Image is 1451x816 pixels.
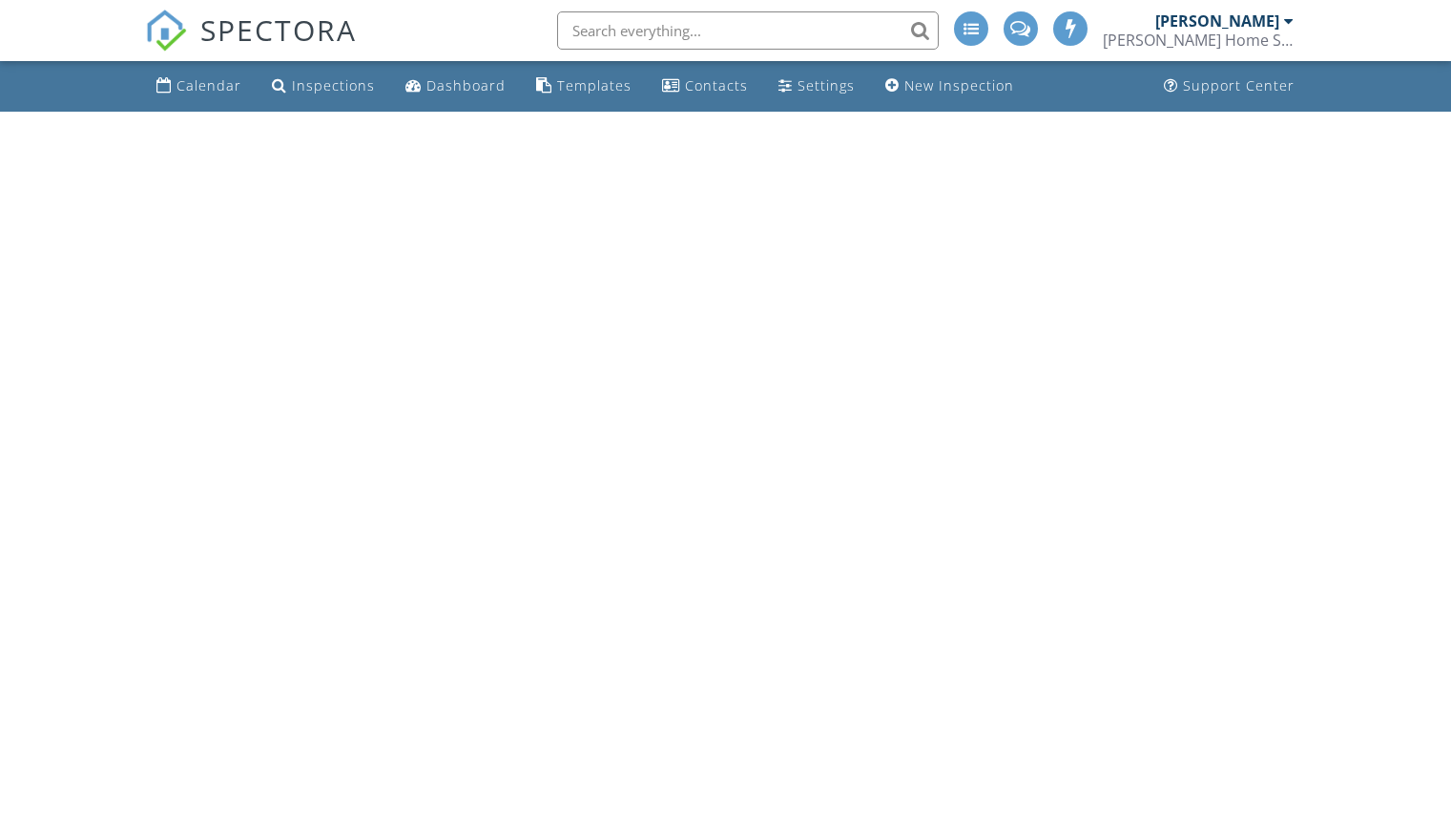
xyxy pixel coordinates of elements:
[654,69,756,104] a: Contacts
[200,10,357,50] span: SPECTORA
[176,76,241,94] div: Calendar
[529,69,639,104] a: Templates
[426,76,506,94] div: Dashboard
[149,69,249,104] a: Calendar
[557,11,939,50] input: Search everything...
[798,76,855,94] div: Settings
[145,10,187,52] img: The Best Home Inspection Software - Spectora
[1103,31,1294,50] div: Scott Home Services, LLC
[398,69,513,104] a: Dashboard
[264,69,383,104] a: Inspections
[685,76,748,94] div: Contacts
[557,76,632,94] div: Templates
[145,26,357,66] a: SPECTORA
[292,76,375,94] div: Inspections
[878,69,1022,104] a: New Inspection
[1156,69,1302,104] a: Support Center
[904,76,1014,94] div: New Inspection
[1183,76,1295,94] div: Support Center
[771,69,862,104] a: Settings
[1155,11,1279,31] div: [PERSON_NAME]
